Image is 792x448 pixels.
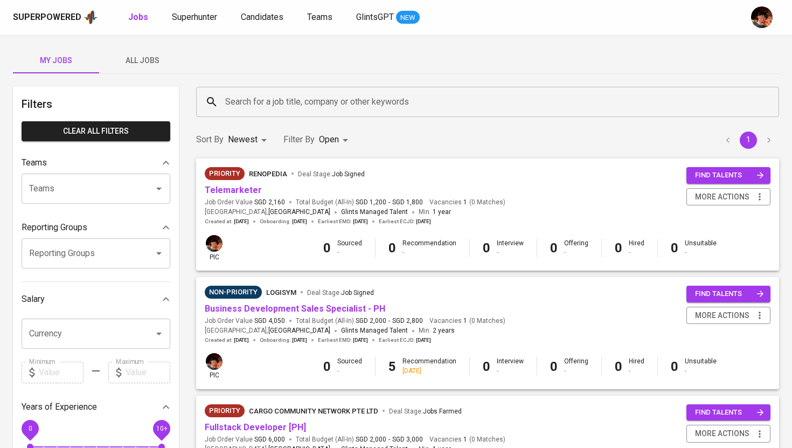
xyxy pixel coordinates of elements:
span: Job Order Value [205,316,285,326]
span: [GEOGRAPHIC_DATA] [268,207,330,218]
div: - [685,248,717,257]
span: Candidates [241,12,283,22]
span: more actions [695,190,749,204]
div: - [497,367,524,376]
span: 1 [462,316,467,326]
div: Sourced [337,357,362,375]
div: Pending Client’s Feedback, Sufficient Talents in Pipeline [205,286,262,299]
div: Interview [497,357,524,375]
div: Recommendation [402,239,456,257]
span: Onboarding : [260,336,307,344]
span: find talents [695,406,764,419]
span: Earliest ECJD : [379,218,431,225]
div: Hired [629,239,644,257]
p: Reporting Groups [22,221,87,234]
a: Superhunter [172,11,219,24]
span: Job Signed [332,170,365,178]
b: 0 [323,359,331,374]
div: Open [319,130,352,150]
span: 2 years [433,327,455,334]
button: Open [151,326,166,341]
span: All Jobs [106,54,179,67]
button: find talents [686,167,770,184]
b: 0 [671,359,678,374]
div: Unsuitable [685,239,717,257]
span: NEW [396,12,420,23]
span: [GEOGRAPHIC_DATA] [268,326,330,336]
span: 10+ [156,424,167,432]
span: SGD 2,160 [254,198,285,207]
div: Sourced [337,239,362,257]
div: Client Priority, More Profiles Required [205,404,245,417]
span: Non-Priority [205,287,262,298]
span: Glints Managed Talent [341,327,408,334]
span: LogiSYM [266,288,296,297]
a: Business Development Sales Specialist - PH [205,304,385,314]
span: [DATE] [292,218,307,225]
span: renopedia [249,170,287,178]
b: 0 [388,240,396,256]
span: Total Budget (All-In) [296,435,423,444]
span: 1 [462,198,467,207]
a: Fullstack Developer [PH] [205,422,306,432]
div: pic [205,234,224,262]
span: Glints Managed Talent [341,208,408,216]
span: cargo community network pte ltd [249,407,378,415]
div: Hired [629,357,644,375]
span: SGD 6,000 [254,435,285,444]
div: Interview [497,239,524,257]
b: 0 [615,359,622,374]
span: - [388,435,390,444]
span: Job Signed [341,289,374,297]
b: 0 [483,359,490,374]
span: Clear All filters [30,125,162,138]
span: Deal Stage : [389,408,462,415]
button: more actions [686,188,770,206]
div: Superpowered [13,11,81,24]
span: Earliest EMD : [318,218,368,225]
div: Offering [564,239,588,257]
span: find talents [695,169,764,182]
span: 1 [462,435,467,444]
span: [DATE] [292,336,307,344]
span: [DATE] [416,218,431,225]
p: Salary [22,293,45,306]
span: SGD 2,800 [392,316,423,326]
b: 0 [483,240,490,256]
span: Job Order Value [205,198,285,207]
span: Priority [205,405,245,416]
p: Filter By [283,133,315,146]
b: 0 [671,240,678,256]
span: [GEOGRAPHIC_DATA] , [205,326,330,336]
div: Recommendation [402,357,456,375]
span: My Jobs [19,54,93,67]
span: Earliest EMD : [318,336,368,344]
span: more actions [695,427,749,440]
span: [DATE] [234,218,249,225]
div: - [564,248,588,257]
div: Newest [228,130,270,150]
b: 5 [388,359,396,374]
div: - [337,248,362,257]
span: Deal Stage : [307,289,374,297]
span: Vacancies ( 0 Matches ) [429,435,505,444]
div: - [564,367,588,376]
b: 0 [615,240,622,256]
div: - [629,367,644,376]
span: Created at : [205,336,249,344]
span: Total Budget (All-In) [296,198,423,207]
b: 0 [550,240,558,256]
b: Jobs [128,12,148,22]
span: SGD 3,000 [392,435,423,444]
a: GlintsGPT NEW [356,11,420,24]
span: Onboarding : [260,218,307,225]
span: Created at : [205,218,249,225]
div: Offering [564,357,588,375]
p: Newest [228,133,258,146]
button: page 1 [740,132,757,149]
div: New Job received from Demand Team [205,167,245,180]
a: Teams [307,11,335,24]
div: Unsuitable [685,357,717,375]
p: Years of Experience [22,401,97,413]
div: [DATE] [402,367,456,376]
